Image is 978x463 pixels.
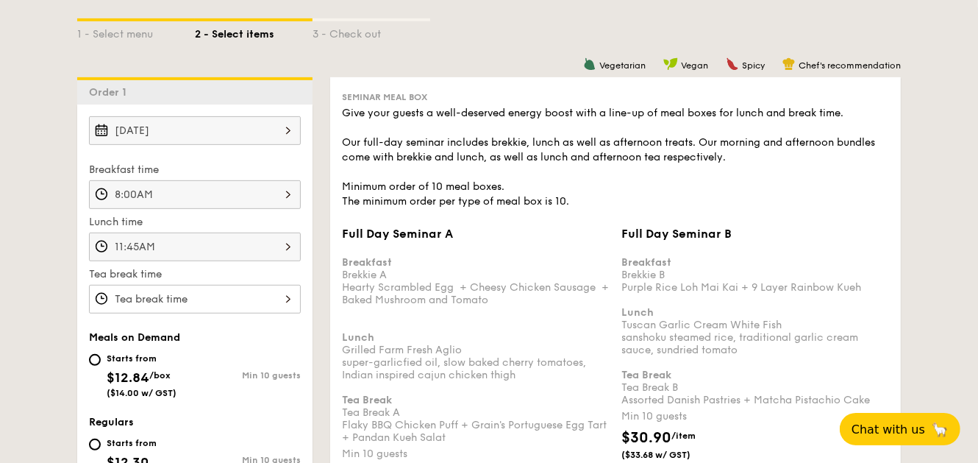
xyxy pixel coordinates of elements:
[89,86,132,99] span: Order 1
[799,60,901,71] span: Chef's recommendation
[621,256,671,269] b: Breakfast
[89,180,301,209] input: Breakfast time
[107,388,176,398] span: ($14.00 w/ GST)
[726,57,739,71] img: icon-spicy.37a8142b.svg
[342,92,427,102] span: Seminar Meal Box
[89,331,180,344] span: Meals on Demand
[195,21,313,42] div: 2 - Select items
[621,227,732,241] span: Full Day Seminar B
[840,413,960,445] button: Chat with us🦙
[149,370,171,381] span: /box
[599,60,646,71] span: Vegetarian
[621,306,654,319] b: Lunch
[681,60,708,71] span: Vegan
[931,421,949,438] span: 🦙
[89,116,301,145] input: Event date
[89,163,301,177] label: Breakfast time
[107,437,174,449] div: Starts from
[342,106,889,209] div: Give your guests a well-deserved energy boost with a line-up of meal boxes for lunch and break ti...
[313,21,430,42] div: 3 - Check out
[663,57,678,71] img: icon-vegan.f8ff3823.svg
[77,21,195,42] div: 1 - Select menu
[583,57,596,71] img: icon-vegetarian.fe4039eb.svg
[89,416,134,428] span: Regulars
[342,256,392,269] b: Breakfast
[89,354,101,366] input: Starts from$12.84/box($14.00 w/ GST)Min 10 guests
[621,409,889,424] div: Min 10 guests
[621,449,721,461] span: ($33.68 w/ GST)
[342,227,453,241] span: Full Day Seminar A
[89,285,301,314] input: Tea break time
[342,447,610,462] div: Min 10 guests
[89,215,301,230] label: Lunch time
[195,370,301,381] div: Min 10 guests
[89,233,301,261] input: Lunch time
[621,429,671,447] span: $30.90
[782,57,796,71] img: icon-chef-hat.a58ddaea.svg
[742,60,765,71] span: Spicy
[621,369,671,381] b: Tea Break
[852,423,925,437] span: Chat with us
[342,244,610,444] div: Brekkie A Hearty Scrambled Egg + Cheesy Chicken Sausage + Baked Mushroom and Tomato Grilled Farm ...
[621,244,889,406] div: Brekkie B Purple Rice Loh Mai Kai + 9 Layer Rainbow Kueh Tuscan Garlic Cream White Fish sanshoku ...
[342,331,374,344] b: Lunch
[89,439,101,450] input: Starts from$12.30($13.41 w/ GST)Min 10 guests
[671,431,696,441] span: /item
[89,267,301,282] label: Tea break time
[342,394,392,406] b: Tea Break
[107,370,149,386] span: $12.84
[107,353,176,364] div: Starts from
